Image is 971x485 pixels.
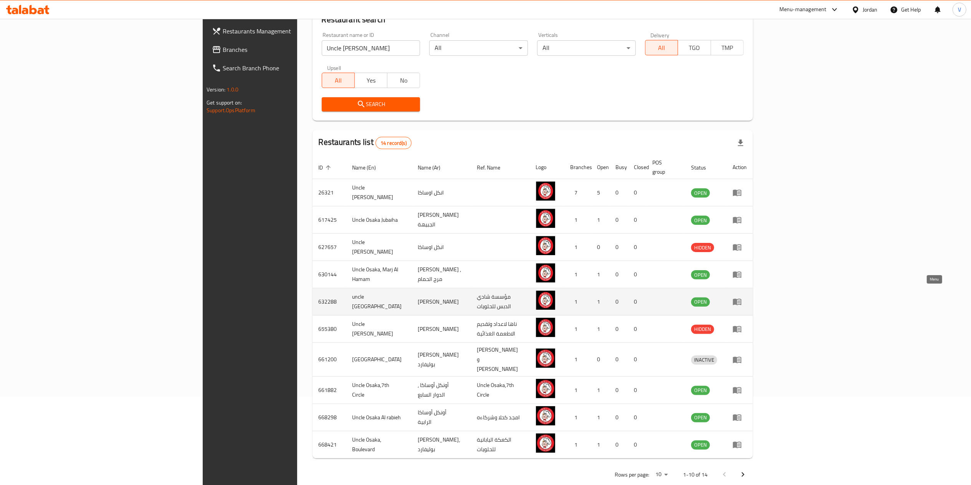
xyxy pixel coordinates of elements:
a: Branches [206,40,365,59]
div: Menu [733,355,747,364]
span: Get support on: [207,98,242,108]
span: Ref. Name [477,163,510,172]
td: 7 [564,179,591,206]
img: Uncle Osaka, Boulevard [536,434,555,453]
span: TMP [714,42,741,53]
button: TMP [711,40,744,55]
div: OPEN [691,188,710,198]
td: [GEOGRAPHIC_DATA] [346,343,412,377]
input: Search for restaurant name or ID.. [322,40,420,56]
td: 0 [628,377,647,404]
td: 1 [564,343,591,377]
td: 1 [564,316,591,343]
img: Uncle Osaka,7th Circle [536,379,555,398]
img: Uncle Osaka Jubaiha [536,209,555,228]
td: Uncle [PERSON_NAME] [346,234,412,261]
td: Uncle Osaka, Marj Al Hamam [346,261,412,288]
td: 1 [564,431,591,458]
td: 0 [628,179,647,206]
button: All [645,40,678,55]
span: OPEN [691,216,710,225]
div: Menu [733,215,747,224]
p: Rows per page: [615,470,649,480]
button: All [322,73,355,88]
span: POS group [653,158,676,176]
td: 0 [591,343,610,377]
span: Status [691,163,716,172]
div: All [429,40,528,56]
td: 0 [628,206,647,234]
td: Uncle Osaka,7th Circle [471,377,529,404]
div: Menu-management [779,5,827,14]
td: انكل اوساكا [412,179,471,206]
div: Menu [733,188,747,197]
td: 1 [564,234,591,261]
td: 0 [628,316,647,343]
div: Menu [733,413,747,422]
td: Uncle Osaka Al rabieh [346,404,412,431]
span: V [958,5,961,14]
div: Total records count [375,137,412,149]
div: Jordan [863,5,878,14]
span: 14 record(s) [376,140,411,147]
img: Uncle Osaka Boulevard [536,349,555,368]
td: 0 [628,431,647,458]
span: Name (Ar) [418,163,451,172]
td: 1 [564,288,591,316]
span: 1.0.0 [227,85,238,95]
button: Yes [354,73,387,88]
span: OPEN [691,386,710,395]
td: الكعكة اليابانية للحلويات [471,431,529,458]
div: Menu [733,440,747,449]
span: OPEN [691,413,710,422]
span: Search [328,100,414,109]
td: 0 [610,288,628,316]
div: Menu [733,324,747,334]
h2: Restaurants list [319,136,412,149]
td: أونكل أوساكا الرابية [412,404,471,431]
span: All [325,75,352,86]
span: OPEN [691,271,710,279]
img: Uncle Osaka Al rabieh [536,406,555,425]
button: TGO [678,40,711,55]
div: All [537,40,636,56]
label: Delivery [650,32,670,38]
td: Uncle Osaka, Boulevard [346,431,412,458]
button: No [387,73,420,88]
span: Yes [358,75,384,86]
td: 1 [591,316,610,343]
span: INACTIVE [691,355,717,364]
button: Next page [734,465,752,484]
td: 0 [610,261,628,288]
td: 0 [610,179,628,206]
div: HIDDEN [691,243,714,252]
span: Search Branch Phone [223,63,359,73]
td: [PERSON_NAME] , مرج الحمام [412,261,471,288]
div: INACTIVE [691,355,717,365]
td: Uncle [PERSON_NAME] [346,316,412,343]
td: 1 [564,404,591,431]
td: 0 [610,206,628,234]
td: [PERSON_NAME] الجبيهة [412,206,471,234]
td: 1 [564,377,591,404]
span: Restaurants Management [223,27,359,36]
td: 1 [591,404,610,431]
td: 1 [591,261,610,288]
td: 0 [610,234,628,261]
th: Logo [530,156,564,179]
td: [PERSON_NAME] [412,316,471,343]
td: Uncle Osaka,7th Circle [346,377,412,404]
td: 0 [610,316,628,343]
th: Open [591,156,610,179]
img: Uncle Osaka [536,181,555,201]
td: [PERSON_NAME]، بوليفارد [412,431,471,458]
th: Busy [610,156,628,179]
img: Uncle Osaka [536,318,555,337]
a: Support.OpsPlatform [207,105,255,115]
div: Menu [733,270,747,279]
span: HIDDEN [691,325,714,334]
h2: Restaurant search [322,14,744,25]
span: OPEN [691,440,710,449]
